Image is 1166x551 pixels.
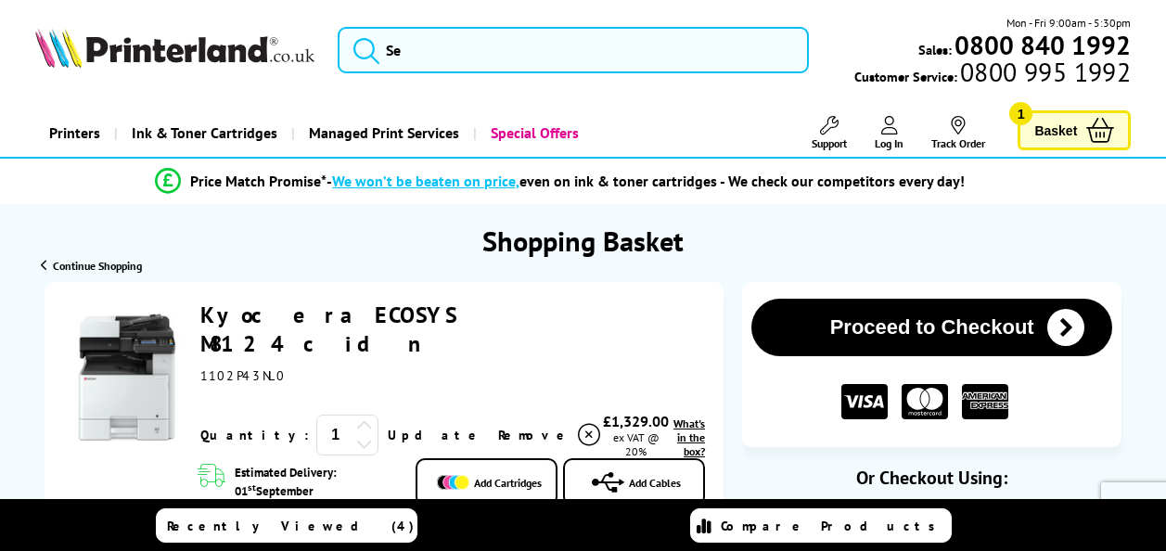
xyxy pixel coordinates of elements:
a: Printerland Logo [35,28,314,71]
span: What's in the box? [673,416,705,458]
a: Basket 1 [1018,110,1131,150]
img: Add Cartridges [437,475,469,490]
span: Log In [875,136,903,150]
li: modal_Promise [9,165,1111,198]
a: Log In [875,116,903,150]
a: Kyocera ECOSYS M8124cidn [200,301,456,358]
button: Proceed to Checkout [751,299,1112,356]
div: - even on ink & toner cartridges - We check our competitors every day! [327,172,965,190]
span: Compare Products [721,518,945,534]
span: Quantity: [200,427,309,443]
span: Ink & Toner Cartridges [132,109,277,157]
span: 1 [1009,102,1032,125]
a: Printers [35,109,114,157]
a: Special Offers [473,109,593,157]
a: 0800 840 1992 [952,36,1131,54]
img: MASTER CARD [902,384,948,420]
a: Delete item from your basket [498,421,603,449]
span: Remove [498,427,571,443]
span: 1102P43NL0 [200,367,286,384]
span: Support [812,136,847,150]
span: Customer Service: [854,63,1131,85]
div: Or Checkout Using: [742,466,1121,490]
span: Sales: [918,41,952,58]
span: Mon - Fri 9:00am - 5:30pm [1006,14,1131,32]
a: Compare Products [690,508,952,543]
div: £1,329.00 [603,412,669,430]
span: Add Cables [629,476,681,490]
a: Update [388,427,483,443]
img: Printerland Logo [35,28,314,68]
span: Recently Viewed (4) [167,518,415,534]
a: Recently Viewed (4) [156,508,417,543]
span: Basket [1034,118,1077,143]
input: Se [338,27,809,73]
a: Ink & Toner Cartridges [114,109,291,157]
sup: st [248,481,256,493]
span: Price Match Promise* [190,172,327,190]
span: Add Cartridges [474,476,542,490]
span: Continue Shopping [53,259,142,273]
a: lnk_inthebox [669,416,705,458]
a: Track Order [931,116,985,150]
a: Continue Shopping [41,259,142,273]
a: Support [812,116,847,150]
img: VISA [841,384,888,420]
img: Kyocera ECOSYS M8124cidn [63,314,191,442]
h1: Shopping Basket [482,223,684,259]
span: ex VAT @ 20% [613,430,660,458]
b: 0800 840 1992 [955,28,1131,62]
img: American Express [962,384,1008,420]
a: Managed Print Services [291,109,473,157]
span: Estimated Delivery: 01 September [235,465,397,499]
span: 0800 995 1992 [957,63,1131,81]
span: We won’t be beaten on price, [332,172,519,190]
